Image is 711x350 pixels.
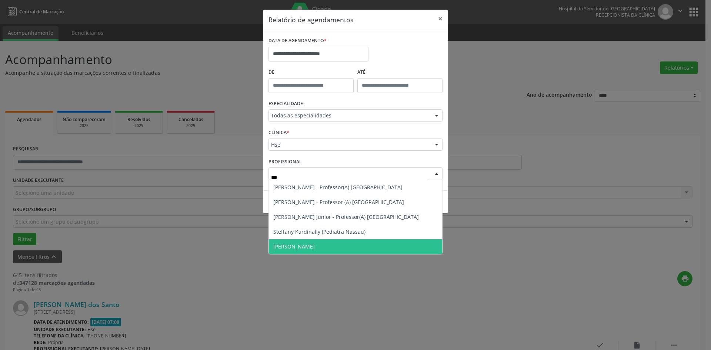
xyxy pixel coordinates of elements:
label: ATÉ [357,67,443,78]
span: Hse [271,141,427,149]
span: Todas as especialidades [271,112,427,119]
label: CLÍNICA [268,127,289,139]
label: DATA DE AGENDAMENTO [268,35,327,47]
h5: Relatório de agendamentos [268,15,353,24]
label: PROFISSIONAL [268,156,302,167]
label: ESPECIALIDADE [268,98,303,110]
span: [PERSON_NAME] Junior - Professor(A) [GEOGRAPHIC_DATA] [273,213,419,220]
label: De [268,67,354,78]
span: Steffany Kardinally (Pediatra Nassau) [273,228,365,235]
span: [PERSON_NAME] - Professor(A) [GEOGRAPHIC_DATA] [273,184,403,191]
span: [PERSON_NAME] - Professor (A) [GEOGRAPHIC_DATA] [273,199,404,206]
button: Close [433,10,448,28]
span: [PERSON_NAME] [273,243,315,250]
